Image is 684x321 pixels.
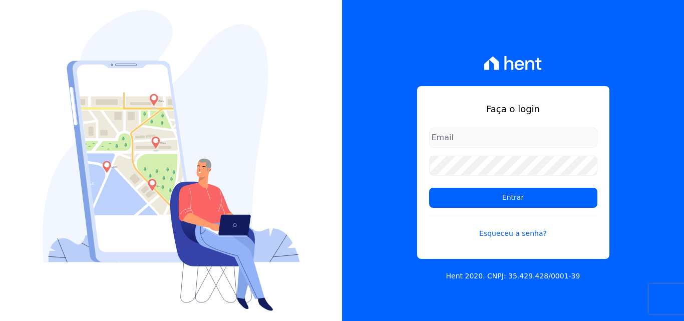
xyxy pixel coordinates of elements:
input: Email [429,128,597,148]
a: Esqueceu a senha? [429,216,597,239]
p: Hent 2020. CNPJ: 35.429.428/0001-39 [446,271,580,281]
input: Entrar [429,188,597,208]
img: Login [43,10,300,311]
h1: Faça o login [429,102,597,116]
